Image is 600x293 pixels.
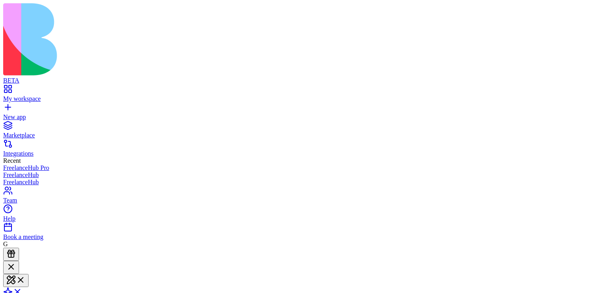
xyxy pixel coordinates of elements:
[3,3,322,75] img: logo
[3,215,597,222] div: Help
[3,233,597,241] div: Book a meeting
[3,208,597,222] a: Help
[3,114,597,121] div: New app
[3,106,597,121] a: New app
[3,95,597,102] div: My workspace
[3,88,597,102] a: My workspace
[3,125,597,139] a: Marketplace
[3,172,597,179] a: FreelanceHub
[3,241,8,247] span: G
[3,143,597,157] a: Integrations
[3,157,21,164] span: Recent
[3,77,597,84] div: BETA
[3,70,597,84] a: BETA
[3,197,597,204] div: Team
[3,164,597,172] a: FreelanceHub Pro
[3,226,597,241] a: Book a meeting
[3,190,597,204] a: Team
[3,179,597,186] a: FreelanceHub
[3,150,597,157] div: Integrations
[3,132,597,139] div: Marketplace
